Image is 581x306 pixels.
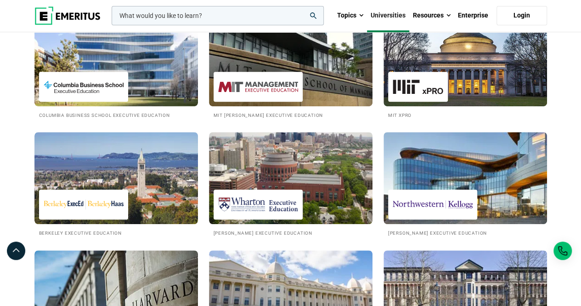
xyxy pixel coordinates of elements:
a: Login [496,6,547,25]
a: Universities We Work With Berkeley Executive Education Berkeley Executive Education [34,132,198,237]
img: Columbia Business School Executive Education [44,76,124,97]
a: Universities We Work With Columbia Business School Executive Education Columbia Business School E... [34,14,198,119]
img: Universities We Work With [34,132,198,224]
img: Berkeley Executive Education [44,194,124,215]
input: woocommerce-product-search-field-0 [112,6,324,25]
h2: Columbia Business School Executive Education [39,111,193,119]
img: Universities We Work With [209,14,372,106]
img: MIT Sloan Executive Education [218,76,298,97]
img: Universities We Work With [209,132,372,224]
img: Wharton Executive Education [218,194,298,215]
img: Universities We Work With [34,14,198,106]
img: Universities We Work With [384,132,547,224]
h2: Berkeley Executive Education [39,229,193,237]
h2: MIT [PERSON_NAME] Executive Education [214,111,368,119]
h2: MIT xPRO [388,111,542,119]
a: Universities We Work With MIT Sloan Executive Education MIT [PERSON_NAME] Executive Education [209,14,372,119]
a: Universities We Work With Wharton Executive Education [PERSON_NAME] Executive Education [209,132,372,237]
a: Universities We Work With Kellogg Executive Education [PERSON_NAME] Executive Education [384,132,547,237]
h2: [PERSON_NAME] Executive Education [214,229,368,237]
img: MIT xPRO [393,76,443,97]
h2: [PERSON_NAME] Executive Education [388,229,542,237]
img: Universities We Work With [384,14,547,106]
a: Universities We Work With MIT xPRO MIT xPRO [384,14,547,119]
img: Kellogg Executive Education [393,194,473,215]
